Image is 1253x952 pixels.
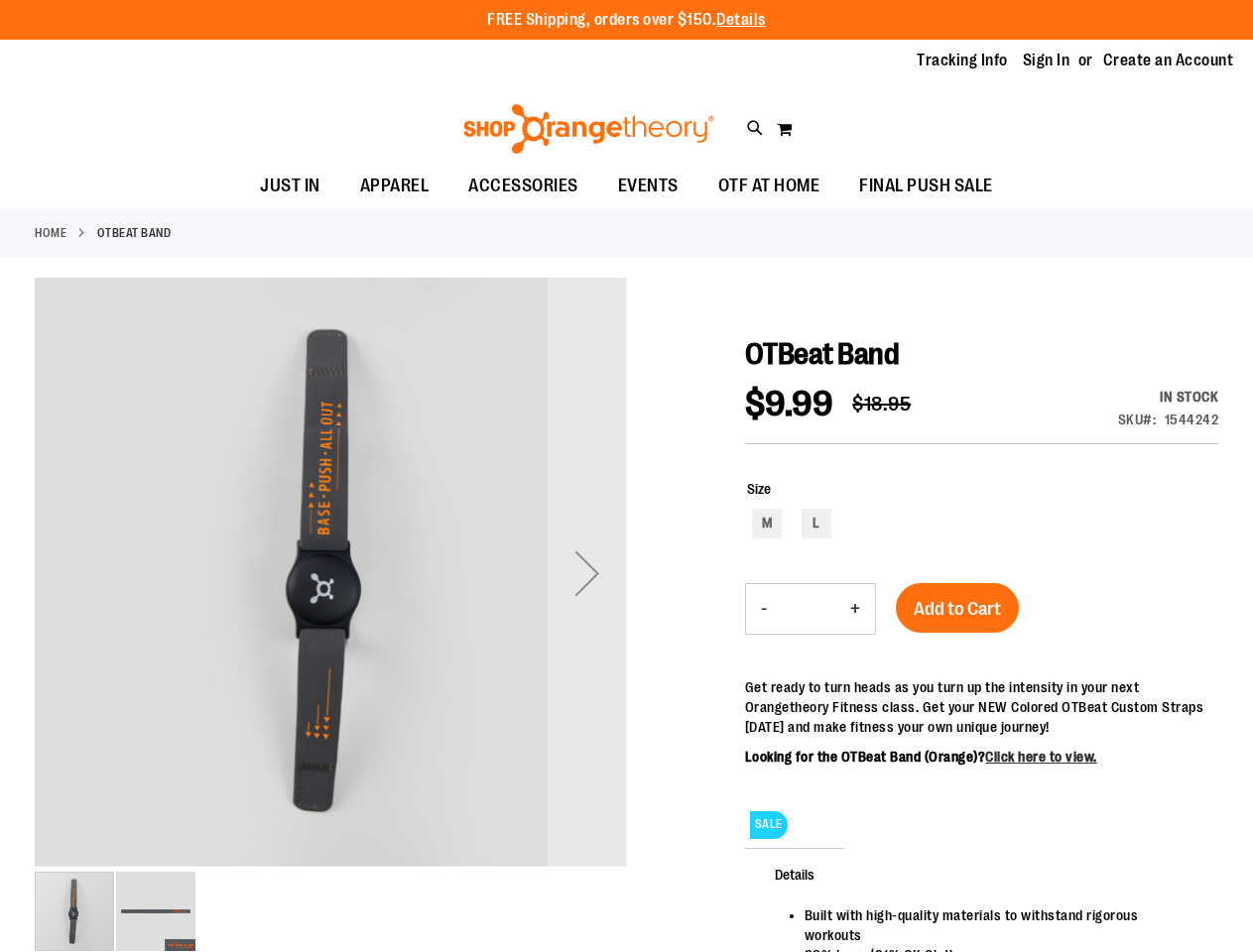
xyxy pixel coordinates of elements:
span: OTF AT HOME [718,164,820,208]
span: Size [747,481,771,497]
a: FINAL PUSH SALE [839,164,1013,209]
a: Click here to view. [985,749,1097,765]
img: Shop Orangetheory [460,104,717,154]
a: JUST IN [240,164,340,209]
div: Next [548,278,627,870]
span: $9.99 [745,384,833,424]
button: Increase product quantity [835,584,875,634]
div: M [752,509,782,538]
input: Product quantity [782,585,835,633]
span: APPAREL [360,164,430,208]
a: OTF AT HOME [698,164,840,209]
a: Sign In [1023,50,1070,71]
b: Looking for the OTBeat Band (Orange)? [745,749,1097,765]
a: Details [716,11,766,29]
img: OTBeat Band [35,275,627,867]
div: In stock [1118,387,1219,407]
a: EVENTS [598,164,698,209]
img: OTBeat Band [116,872,195,951]
strong: OTBeat Band [97,224,172,242]
a: APPAREL [340,164,449,209]
span: JUST IN [260,164,320,208]
span: FINAL PUSH SALE [859,164,993,208]
span: $18.95 [852,393,911,416]
button: Decrease product quantity [746,584,782,634]
span: Add to Cart [914,598,1001,620]
span: SALE [750,811,788,838]
div: OTBeat Band [35,278,627,870]
strong: SKU [1118,412,1157,427]
a: ACCESSORIES [448,164,598,208]
a: Home [35,224,66,242]
div: 1544242 [1165,410,1219,429]
div: L [802,509,831,538]
span: OTBeat Band [745,337,900,371]
button: Add to Cart [896,583,1019,633]
span: EVENTS [618,164,679,208]
p: Get ready to turn heads as you turn up the intensity in your next Orangetheory Fitness class. Get... [745,677,1218,737]
span: ACCESSORIES [468,164,578,208]
span: Details [745,848,844,899]
p: FREE Shipping, orders over $150. [487,9,766,32]
div: Availability [1118,387,1219,407]
a: Tracking Info [917,50,1008,71]
a: Create an Account [1103,50,1234,71]
li: Built with high-quality materials to withstand rigorous workouts [805,905,1198,945]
